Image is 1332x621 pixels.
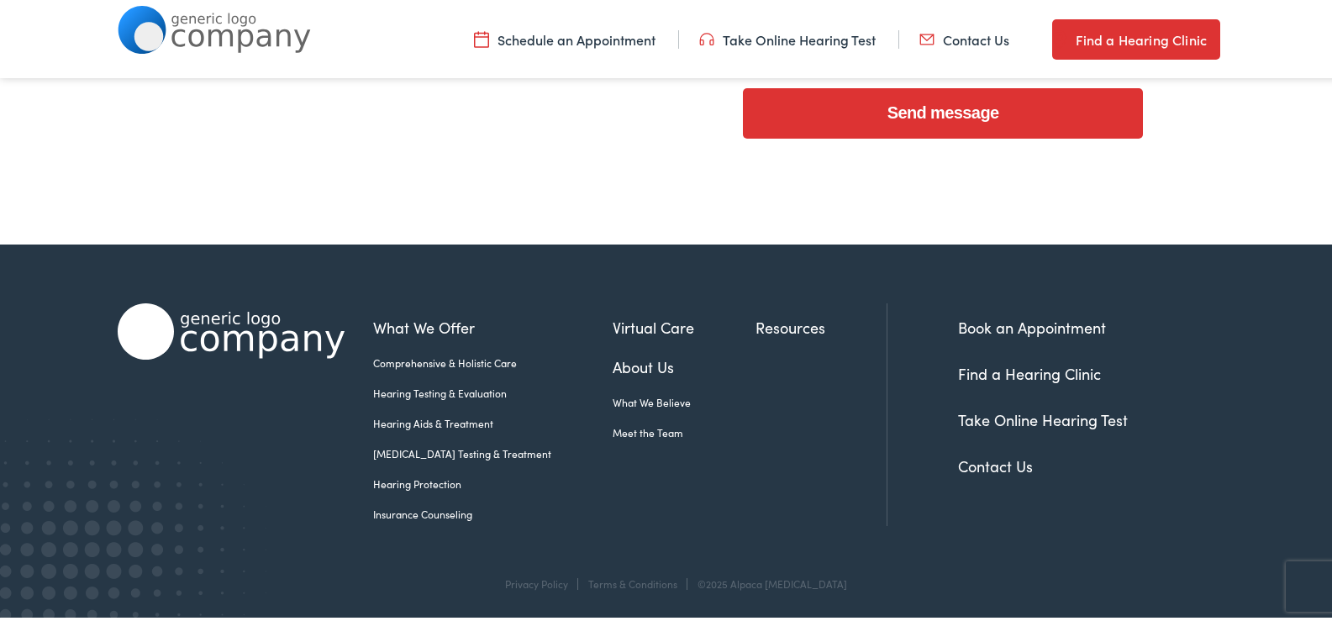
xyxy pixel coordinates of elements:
a: Contact Us [919,28,1009,46]
a: Hearing Protection [373,474,613,489]
a: Meet the Team [613,423,756,438]
div: ©2025 Alpaca [MEDICAL_DATA] [690,576,848,587]
a: Contact Us [958,453,1033,474]
a: Book an Appointment [958,314,1106,335]
a: Virtual Care [613,313,756,336]
a: About Us [613,353,756,376]
img: utility icon [919,28,935,46]
a: Find a Hearing Clinic [1052,17,1220,57]
a: Find a Hearing Clinic [958,360,1101,382]
input: Send message [743,86,1143,136]
a: What We Believe [613,392,756,408]
a: Take Online Hearing Test [958,407,1128,428]
a: Comprehensive & Holistic Care [373,353,613,368]
a: Insurance Counseling [373,504,613,519]
a: Terms & Conditions [589,574,678,588]
a: Privacy Policy [506,574,569,588]
a: What We Offer [373,313,613,336]
img: Alpaca Audiology [118,301,345,357]
a: Resources [756,313,887,336]
a: Schedule an Appointment [474,28,655,46]
img: utility icon [699,28,714,46]
img: utility icon [1052,27,1067,47]
a: Hearing Aids & Treatment [373,413,613,429]
a: Take Online Hearing Test [699,28,876,46]
a: [MEDICAL_DATA] Testing & Treatment [373,444,613,459]
img: utility icon [474,28,489,46]
a: Hearing Testing & Evaluation [373,383,613,398]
